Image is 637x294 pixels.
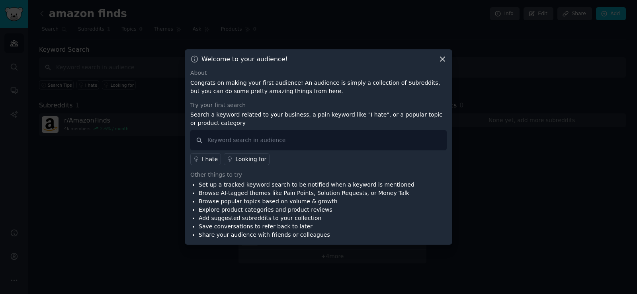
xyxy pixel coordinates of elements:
div: Try your first search [190,101,447,109]
div: About [190,69,447,77]
li: Save conversations to refer back to later [199,222,414,231]
h3: Welcome to your audience! [201,55,288,63]
input: Keyword search in audience [190,130,447,150]
div: Looking for [235,155,266,164]
li: Explore product categories and product reviews [199,206,414,214]
div: I hate [202,155,218,164]
p: Search a keyword related to your business, a pain keyword like "I hate", or a popular topic or pr... [190,111,447,127]
li: Share your audience with friends or colleagues [199,231,414,239]
p: Congrats on making your first audience! An audience is simply a collection of Subreddits, but you... [190,79,447,95]
li: Browse AI-tagged themes like Pain Points, Solution Requests, or Money Talk [199,189,414,197]
li: Set up a tracked keyword search to be notified when a keyword is mentioned [199,181,414,189]
a: I hate [190,153,221,165]
a: Looking for [224,153,270,165]
li: Add suggested subreddits to your collection [199,214,414,222]
li: Browse popular topics based on volume & growth [199,197,414,206]
div: Other things to try [190,171,447,179]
